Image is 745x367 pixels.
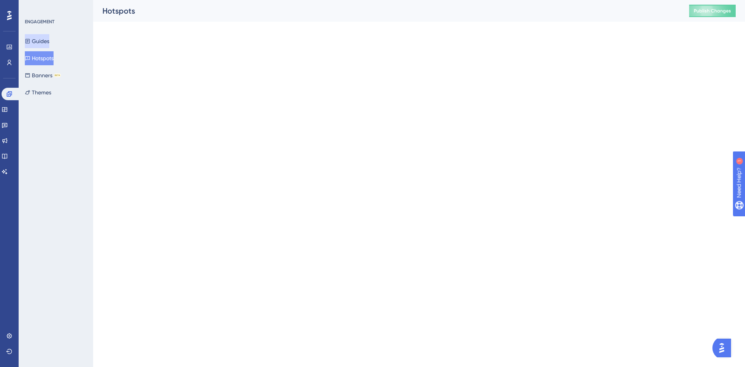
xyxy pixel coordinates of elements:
[25,68,61,82] button: BannersBETA
[689,5,736,17] button: Publish Changes
[25,85,51,99] button: Themes
[712,336,736,360] iframe: UserGuiding AI Assistant Launcher
[102,5,670,16] div: Hotspots
[18,2,49,11] span: Need Help?
[54,4,56,10] div: 1
[25,34,49,48] button: Guides
[54,73,61,77] div: BETA
[25,19,54,25] div: ENGAGEMENT
[694,8,731,14] span: Publish Changes
[25,51,54,65] button: Hotspots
